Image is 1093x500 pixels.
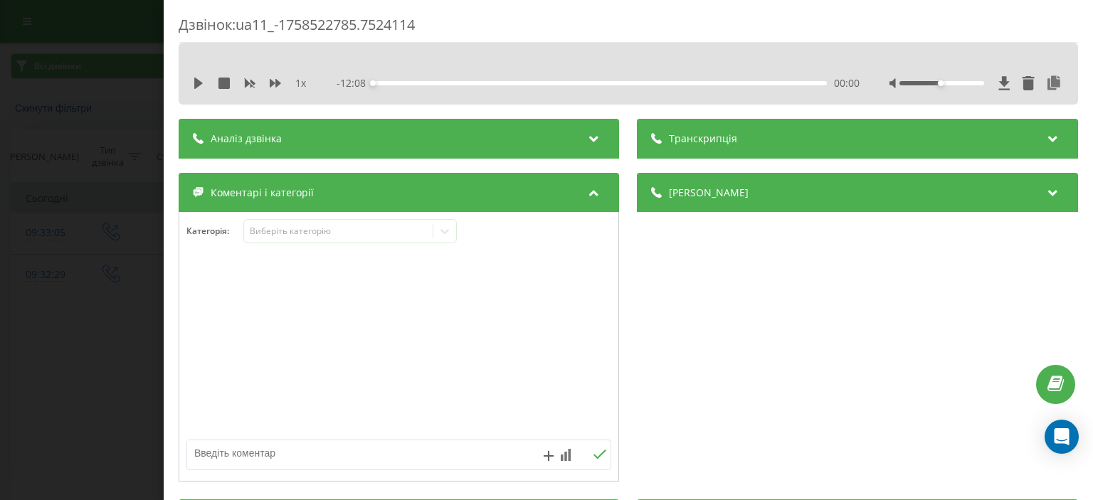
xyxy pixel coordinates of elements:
[337,76,374,90] span: - 12:08
[670,132,738,146] span: Транскрипція
[1045,420,1079,454] div: Open Intercom Messenger
[938,80,944,86] div: Accessibility label
[179,15,1078,43] div: Дзвінок : ua11_-1758522785.7524114
[834,76,860,90] span: 00:00
[211,186,314,200] span: Коментарі і категорії
[295,76,306,90] span: 1 x
[670,186,749,200] span: [PERSON_NAME]
[211,132,282,146] span: Аналіз дзвінка
[186,226,243,236] h4: Категорія :
[371,80,376,86] div: Accessibility label
[250,225,428,237] div: Виберіть категорію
